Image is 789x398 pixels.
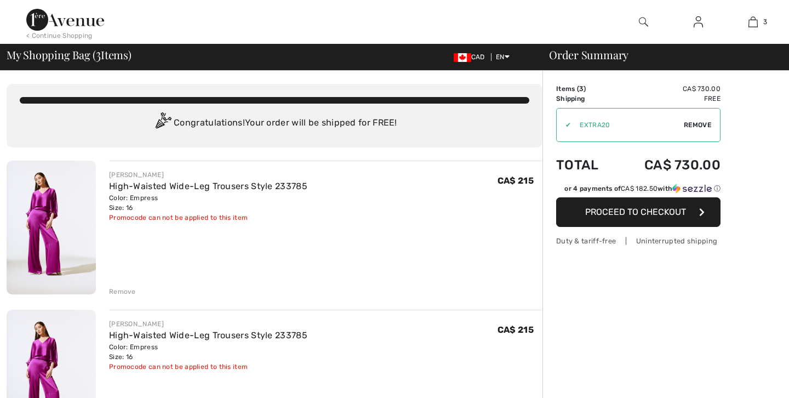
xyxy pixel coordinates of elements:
div: Order Summary [536,49,782,60]
div: ✔ [557,120,571,130]
span: CA$ 215 [498,325,534,335]
div: [PERSON_NAME] [109,170,307,180]
a: High-Waisted Wide-Leg Trousers Style 233785 [109,181,307,191]
div: Remove [109,287,136,297]
div: Promocode can not be applied to this item [109,362,307,372]
div: Color: Empress Size: 16 [109,193,307,213]
img: search the website [639,15,648,29]
a: 3 [726,15,780,29]
td: Free [615,94,721,104]
img: Sezzle [672,184,712,194]
span: CAD [454,53,489,61]
img: High-Waisted Wide-Leg Trousers Style 233785 [7,161,96,294]
img: Congratulation2.svg [152,112,174,134]
span: Proceed to Checkout [585,207,686,217]
img: 1ère Avenue [26,9,104,31]
td: Items ( ) [556,84,615,94]
img: Canadian Dollar [454,53,471,62]
span: Remove [684,120,711,130]
div: [PERSON_NAME] [109,319,307,329]
img: My Info [694,15,703,29]
td: Shipping [556,94,615,104]
span: 3 [96,47,101,61]
div: or 4 payments ofCA$ 182.50withSezzle Click to learn more about Sezzle [556,184,721,197]
td: Total [556,146,615,184]
a: Sign In [685,15,712,29]
td: CA$ 730.00 [615,84,721,94]
div: Color: Empress Size: 16 [109,342,307,362]
span: My Shopping Bag ( Items) [7,49,131,60]
input: Promo code [571,109,684,141]
div: < Continue Shopping [26,31,93,41]
span: CA$ 182.50 [621,185,658,192]
a: High-Waisted Wide-Leg Trousers Style 233785 [109,330,307,340]
span: 3 [579,85,584,93]
div: Duty & tariff-free | Uninterrupted shipping [556,236,721,246]
span: CA$ 215 [498,175,534,186]
div: Congratulations! Your order will be shipped for FREE! [20,112,529,134]
span: 3 [763,17,767,27]
span: EN [496,53,510,61]
button: Proceed to Checkout [556,197,721,227]
td: CA$ 730.00 [615,146,721,184]
img: My Bag [748,15,758,29]
div: or 4 payments of with [564,184,721,194]
div: Promocode can not be applied to this item [109,213,307,223]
